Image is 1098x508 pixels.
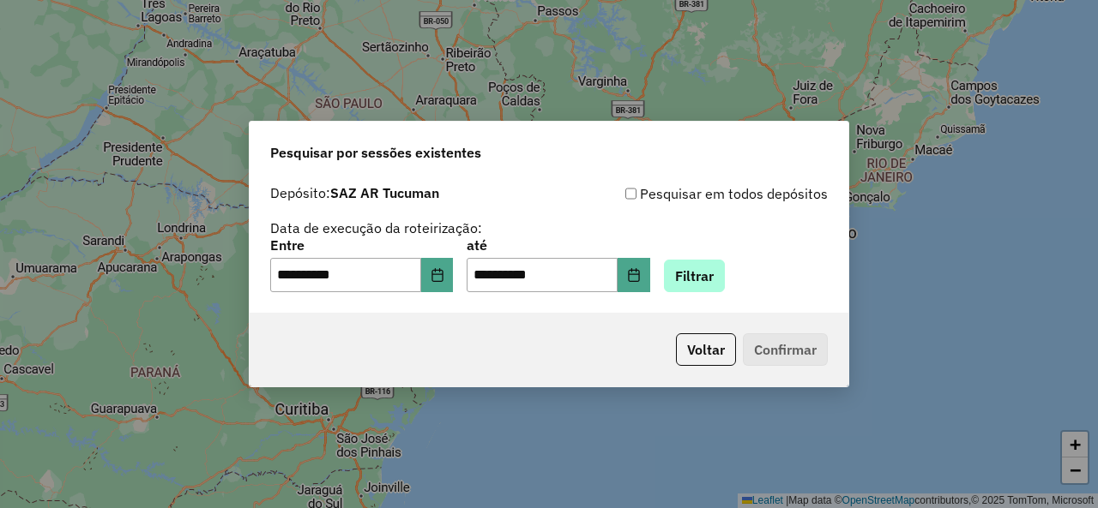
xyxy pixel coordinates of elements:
[549,183,828,204] div: Pesquisar em todos depósitos
[421,258,454,292] button: Choose Date
[330,184,439,201] strong: SAZ AR Tucuman
[270,142,481,163] span: Pesquisar por sessões existentes
[676,333,736,366] button: Voltar
[467,235,649,255] label: até
[618,258,650,292] button: Choose Date
[664,260,725,292] button: Filtrar
[270,235,453,255] label: Entre
[270,182,439,203] label: Depósito:
[270,218,482,238] label: Data de execução da roteirização:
